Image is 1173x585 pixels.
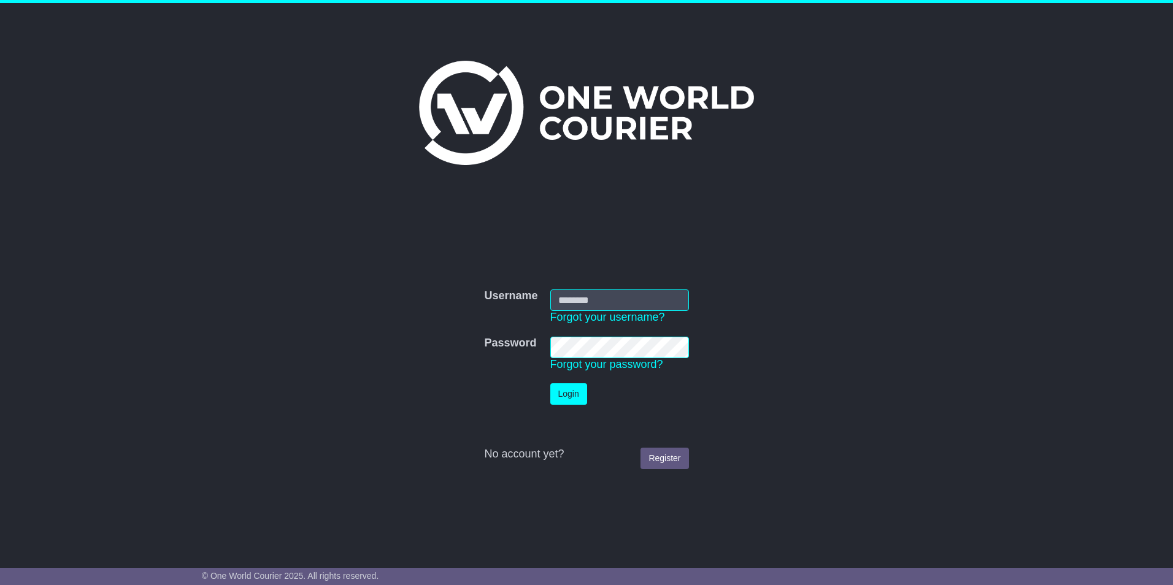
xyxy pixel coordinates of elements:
div: No account yet? [484,448,688,461]
a: Forgot your password? [550,358,663,370]
label: Username [484,289,537,303]
a: Register [640,448,688,469]
img: One World [419,61,754,165]
span: © One World Courier 2025. All rights reserved. [202,571,379,581]
a: Forgot your username? [550,311,665,323]
label: Password [484,337,536,350]
button: Login [550,383,587,405]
